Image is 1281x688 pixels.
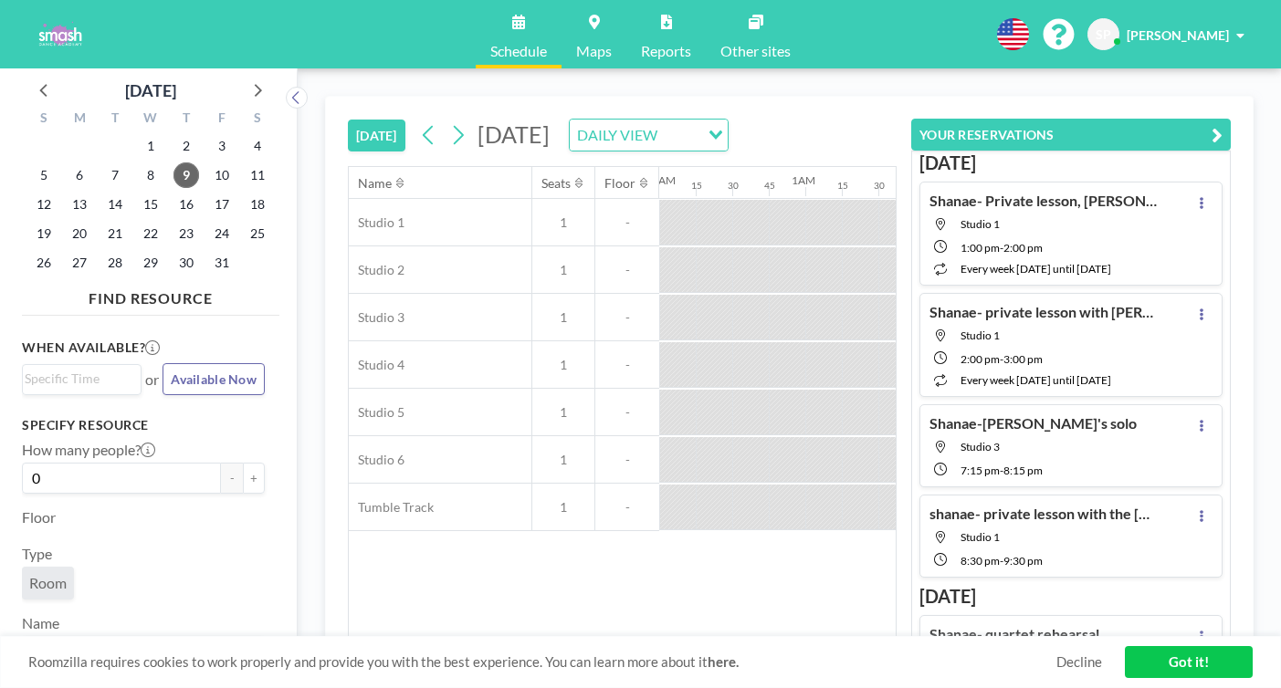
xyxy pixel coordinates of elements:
div: F [204,108,239,131]
span: 7:15 PM [961,464,1000,477]
h4: Shanae- private lesson with [PERSON_NAME] [929,303,1158,321]
span: - [1000,464,1003,477]
span: 8:15 PM [1003,464,1043,477]
a: Decline [1056,653,1102,671]
span: every week [DATE] until [DATE] [961,262,1111,276]
span: [PERSON_NAME] [1127,27,1229,43]
h4: Shanae- quartet rehearsal [929,625,1099,643]
span: Saturday, October 25, 2025 [245,221,270,246]
span: Thursday, October 16, 2025 [173,192,199,217]
span: - [1000,554,1003,568]
span: Tuesday, October 14, 2025 [102,192,128,217]
span: Friday, October 17, 2025 [209,192,235,217]
button: Available Now [163,363,265,395]
span: Studio 5 [349,404,404,421]
div: Seats [541,175,571,192]
label: Floor [22,508,56,526]
span: Studio 1 [349,214,404,231]
span: - [595,404,659,421]
span: 1 [532,452,594,468]
span: - [595,452,659,468]
label: How many people? [22,441,155,459]
span: 1:00 PM [961,241,1000,255]
span: Roomzilla requires cookies to work properly and provide you with the best experience. You can lea... [28,653,1056,671]
div: 15 [691,180,702,192]
span: Monday, October 6, 2025 [67,162,92,188]
span: Saturday, October 18, 2025 [245,192,270,217]
span: Maps [576,44,612,58]
span: Room [29,574,67,591]
input: Search for option [25,369,131,389]
span: - [595,309,659,326]
span: 3:00 PM [1003,352,1043,366]
span: - [595,262,659,278]
input: Search for option [663,123,698,147]
span: Studio 2 [349,262,404,278]
button: - [221,463,243,494]
span: Studio 1 [961,217,1000,231]
span: Sunday, October 5, 2025 [31,162,57,188]
a: Got it! [1125,646,1253,678]
div: 45 [764,180,775,192]
span: Wednesday, October 29, 2025 [138,250,163,276]
span: Sunday, October 12, 2025 [31,192,57,217]
span: 8:30 PM [961,554,1000,568]
span: Studio 3 [349,309,404,326]
div: T [168,108,204,131]
span: Monday, October 13, 2025 [67,192,92,217]
span: DAILY VIEW [573,123,661,147]
span: Available Now [171,371,257,387]
div: 30 [874,180,885,192]
span: Friday, October 3, 2025 [209,133,235,159]
span: 1 [532,499,594,516]
span: Saturday, October 4, 2025 [245,133,270,159]
span: [DATE] [478,120,550,148]
span: Thursday, October 30, 2025 [173,250,199,276]
div: Floor [604,175,635,192]
label: Name [22,614,59,632]
span: - [1000,241,1003,255]
div: W [133,108,169,131]
div: M [62,108,98,131]
span: Studio 3 [961,440,1000,453]
span: Wednesday, October 8, 2025 [138,162,163,188]
span: Tuesday, October 7, 2025 [102,162,128,188]
span: Thursday, October 23, 2025 [173,221,199,246]
button: YOUR RESERVATIONS [911,119,1231,151]
span: Friday, October 31, 2025 [209,250,235,276]
span: 1 [532,309,594,326]
span: Wednesday, October 22, 2025 [138,221,163,246]
span: 1 [532,404,594,421]
span: Friday, October 10, 2025 [209,162,235,188]
a: here. [708,653,739,670]
h4: Shanae-[PERSON_NAME]'s solo [929,414,1137,433]
span: Saturday, October 11, 2025 [245,162,270,188]
img: organization-logo [29,16,90,53]
span: Wednesday, October 1, 2025 [138,133,163,159]
span: Friday, October 24, 2025 [209,221,235,246]
div: [DATE] [125,78,176,103]
span: Monday, October 27, 2025 [67,250,92,276]
span: Sunday, October 26, 2025 [31,250,57,276]
span: 1 [532,214,594,231]
h3: [DATE] [919,151,1223,174]
span: Thursday, October 2, 2025 [173,133,199,159]
span: Studio 1 [961,530,1000,544]
span: Studio 1 [961,328,1000,342]
div: Search for option [23,365,141,392]
span: - [1000,352,1003,366]
div: 15 [837,180,848,192]
h4: Shanae- Private lesson, [PERSON_NAME] [929,192,1158,210]
span: 1 [532,357,594,373]
span: 1 [532,262,594,278]
h4: shanae- private lesson with the [PERSON_NAME] sisters [929,505,1158,523]
span: Sunday, October 19, 2025 [31,221,57,246]
div: Name [358,175,392,192]
span: - [595,357,659,373]
span: every week [DATE] until [DATE] [961,373,1111,387]
span: - [595,214,659,231]
div: 1AM [792,173,815,187]
div: T [98,108,133,131]
span: Schedule [490,44,547,58]
span: Tumble Track [349,499,434,516]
